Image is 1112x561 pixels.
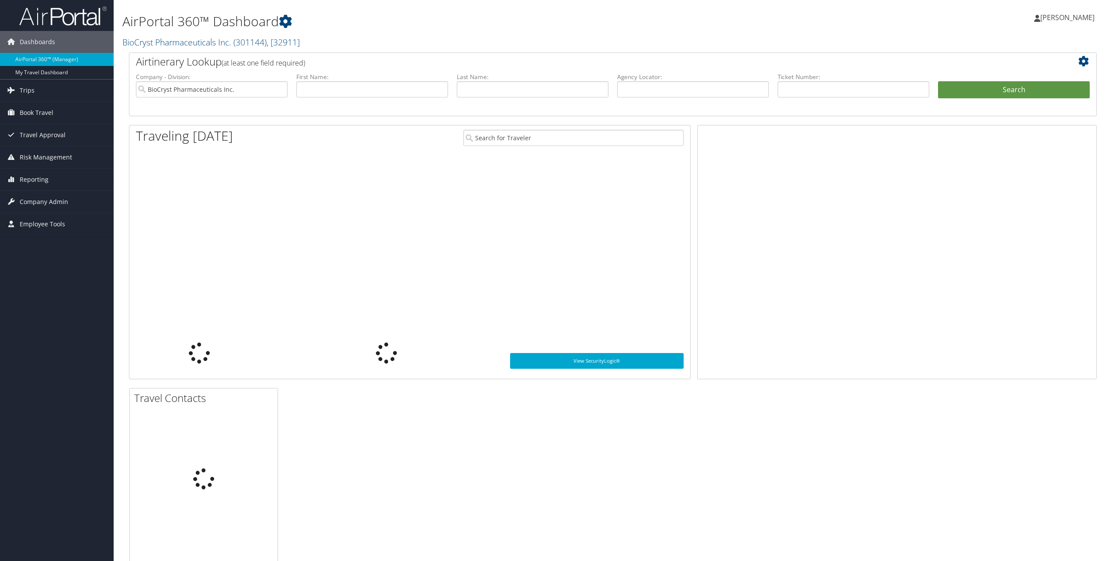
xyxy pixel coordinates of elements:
span: Dashboards [20,31,55,53]
a: View SecurityLogic® [510,353,684,369]
label: Ticket Number: [778,73,929,81]
input: Search for Traveler [463,130,684,146]
span: Trips [20,80,35,101]
span: Employee Tools [20,213,65,235]
span: , [ 32911 ] [267,36,300,48]
span: Company Admin [20,191,68,213]
span: ( 301144 ) [233,36,267,48]
h1: Traveling [DATE] [136,127,233,145]
h2: Travel Contacts [134,391,278,405]
a: [PERSON_NAME] [1034,4,1103,31]
h1: AirPortal 360™ Dashboard [122,12,776,31]
a: BioCryst Pharmaceuticals Inc. [122,36,300,48]
span: [PERSON_NAME] [1040,13,1095,22]
span: Book Travel [20,102,53,124]
label: First Name: [296,73,448,81]
span: Travel Approval [20,124,66,146]
h2: Airtinerary Lookup [136,54,1009,69]
label: Last Name: [457,73,608,81]
span: Reporting [20,169,49,190]
label: Company - Division: [136,73,288,81]
label: Agency Locator: [617,73,769,81]
img: airportal-logo.png [19,6,107,26]
span: Risk Management [20,146,72,168]
span: (at least one field required) [222,58,305,68]
button: Search [938,81,1090,99]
